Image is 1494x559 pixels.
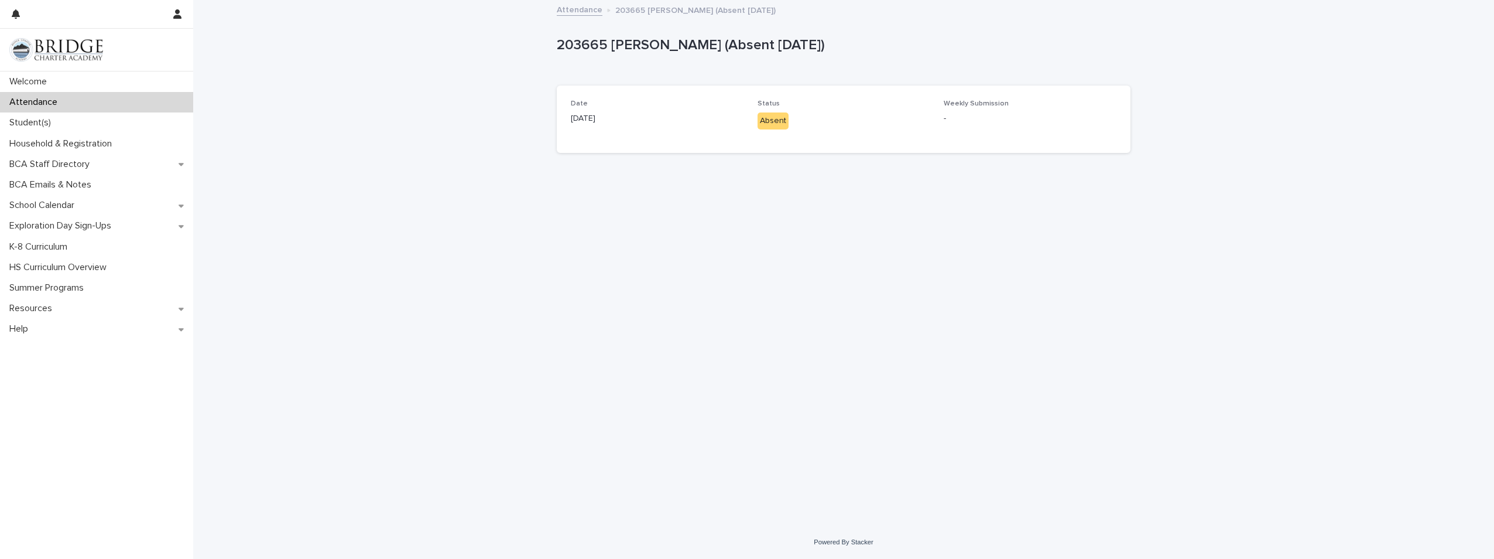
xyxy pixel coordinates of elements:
[557,37,1126,54] p: 203665 [PERSON_NAME] (Absent [DATE])
[814,538,873,546] a: Powered By Stacker
[5,200,84,211] p: School Calendar
[5,179,101,190] p: BCA Emails & Notes
[5,282,93,294] p: Summer Programs
[5,241,77,253] p: K-8 Curriculum
[944,100,1009,107] span: Weekly Submission
[5,159,99,170] p: BCA Staff Directory
[944,113,1116,125] p: -
[5,138,121,149] p: Household & Registration
[557,2,602,16] a: Attendance
[5,323,37,335] p: Help
[758,100,780,107] span: Status
[758,113,789,129] div: Absent
[571,113,743,125] p: [DATE]
[5,303,61,314] p: Resources
[5,262,116,273] p: HS Curriculum Overview
[5,220,121,231] p: Exploration Day Sign-Ups
[615,3,776,16] p: 203665 [PERSON_NAME] (Absent [DATE])
[571,100,588,107] span: Date
[5,97,67,108] p: Attendance
[5,117,60,128] p: Student(s)
[5,76,56,87] p: Welcome
[9,38,103,62] img: V1C1m3IdTEidaUdm9Hs0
